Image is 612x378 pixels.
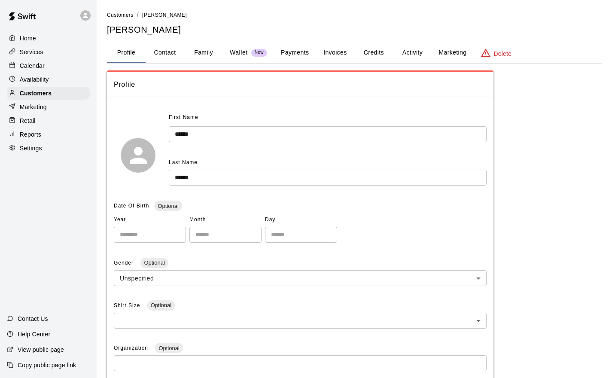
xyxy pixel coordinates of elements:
[114,213,186,227] span: Year
[20,89,52,98] p: Customers
[7,128,90,141] a: Reports
[7,59,90,72] a: Calendar
[18,361,76,369] p: Copy public page link
[107,43,602,63] div: basic tabs example
[7,46,90,58] a: Services
[169,111,198,125] span: First Name
[20,75,49,84] p: Availability
[107,24,602,36] h5: [PERSON_NAME]
[7,87,90,100] a: Customers
[154,203,182,209] span: Optional
[107,43,146,63] button: Profile
[20,130,41,139] p: Reports
[265,213,337,227] span: Day
[114,302,142,308] span: Shirt Size
[7,32,90,45] a: Home
[169,159,198,165] span: Last Name
[147,302,175,308] span: Optional
[251,50,267,55] span: New
[393,43,432,63] button: Activity
[114,260,135,266] span: Gender
[18,314,48,323] p: Contact Us
[20,34,36,43] p: Home
[107,12,134,18] span: Customers
[18,345,64,354] p: View public page
[18,330,50,338] p: Help Center
[20,103,47,111] p: Marketing
[184,43,223,63] button: Family
[114,345,150,351] span: Organization
[142,12,187,18] span: [PERSON_NAME]
[107,10,602,20] nav: breadcrumb
[494,49,512,58] p: Delete
[230,48,248,57] p: Wallet
[20,48,43,56] p: Services
[432,43,473,63] button: Marketing
[137,10,139,19] li: /
[189,213,262,227] span: Month
[20,61,45,70] p: Calendar
[107,11,134,18] a: Customers
[7,114,90,127] a: Retail
[140,259,168,266] span: Optional
[114,270,487,286] div: Unspecified
[20,144,42,152] p: Settings
[155,345,183,351] span: Optional
[354,43,393,63] button: Credits
[7,73,90,86] a: Availability
[7,142,90,155] a: Settings
[114,203,149,209] span: Date Of Birth
[146,43,184,63] button: Contact
[20,116,36,125] p: Retail
[316,43,354,63] button: Invoices
[7,101,90,113] a: Marketing
[274,43,316,63] button: Payments
[114,79,487,90] span: Profile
